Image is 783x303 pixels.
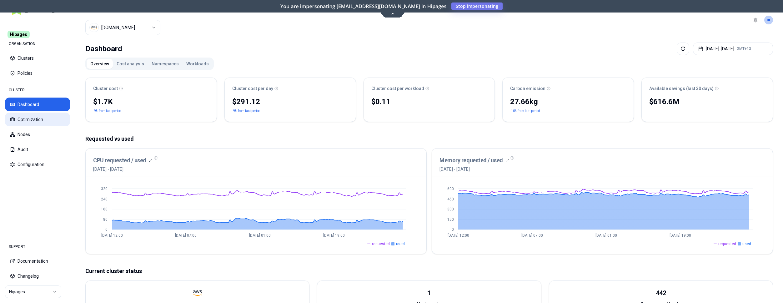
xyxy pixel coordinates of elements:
[249,233,271,238] tspan: [DATE] 01:00
[323,233,345,238] tspan: [DATE] 19:00
[193,288,202,298] img: aws
[5,66,70,80] button: Policies
[8,31,30,38] span: Hipages
[5,158,70,171] button: Configuration
[103,217,108,222] tspan: 80
[5,254,70,268] button: Documentation
[656,289,666,297] div: 442
[5,240,70,253] div: SUPPORT
[232,85,348,92] div: Cluster cost per day
[427,289,431,297] div: 1
[510,108,540,114] p: -10% from last period
[105,227,108,232] tspan: 0
[93,85,209,92] div: Cluster cost
[101,24,135,31] div: luke.kubernetes.hipagesgroup.com.au
[5,128,70,141] button: Nodes
[183,59,213,69] button: Workloads
[232,97,348,107] div: $291.12
[5,84,70,96] div: CLUSTER
[737,46,751,51] span: GMT+13
[396,241,405,246] span: used
[5,38,70,50] div: ORGANISATION
[175,233,197,238] tspan: [DATE] 07:00
[5,98,70,111] button: Dashboard
[439,156,503,165] h3: Memory requested / used
[649,85,765,92] div: Available savings (last 30 days)
[372,241,390,246] span: requested
[85,267,773,275] p: Current cluster status
[521,233,543,238] tspan: [DATE] 07:00
[447,217,454,222] tspan: 150
[371,97,487,107] div: $0.11
[93,156,146,165] h3: CPU requested / used
[718,241,736,246] span: requested
[101,233,123,238] tspan: [DATE] 12:00
[447,207,454,211] tspan: 300
[649,97,765,107] div: $616.6M
[113,59,148,69] button: Cost analysis
[447,197,454,201] tspan: 450
[742,241,751,246] span: used
[93,108,121,114] p: -9% from last period
[670,233,691,238] tspan: [DATE] 19:00
[87,59,113,69] button: Overview
[595,233,617,238] tspan: [DATE] 01:00
[101,197,108,201] tspan: 240
[101,207,108,211] tspan: 160
[101,187,108,191] tspan: 320
[693,43,773,55] button: [DATE]-[DATE]GMT+13
[510,85,626,92] div: Carbon emission
[447,187,454,191] tspan: 600
[5,51,70,65] button: Clusters
[93,97,209,107] div: $1.7K
[371,85,487,92] div: Cluster cost per workload
[510,97,626,107] div: 27.66 kg
[5,143,70,156] button: Audit
[85,20,160,35] button: Select a value
[85,134,773,143] p: Requested vs used
[148,59,183,69] button: Namespaces
[93,166,153,172] span: [DATE] - [DATE]
[452,227,454,232] tspan: 0
[5,269,70,283] button: Changelog
[5,113,70,126] button: Optimization
[439,166,509,172] span: [DATE] - [DATE]
[448,233,469,238] tspan: [DATE] 12:00
[91,24,97,31] img: aws
[85,43,122,55] div: Dashboard
[232,108,260,114] p: -9% from last period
